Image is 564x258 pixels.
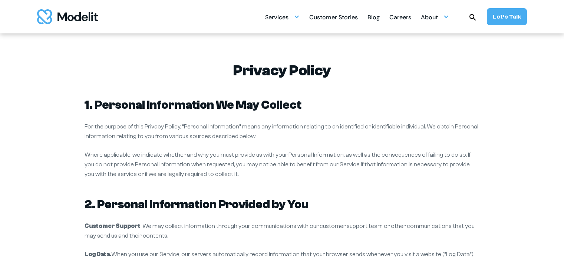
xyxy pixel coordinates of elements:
h2: 2. Personal Information Provided by You [85,197,479,212]
h1: Privacy Policy [85,62,479,79]
a: Careers [389,10,411,24]
a: home [37,9,98,24]
div: About [421,11,438,25]
div: About [421,10,449,24]
div: Services [265,11,288,25]
p: Where applicable, we indicate whether and why you must provide us with your Personal Information,... [85,150,479,179]
div: Services [265,10,300,24]
strong: Customer Support [85,223,141,229]
img: modelit logo [37,9,98,24]
a: Blog [367,10,380,24]
div: Blog [367,11,380,25]
div: Careers [389,11,411,25]
div: Let’s Talk [493,13,521,21]
div: Customer Stories [309,11,358,25]
p: . We may collect information through your communications with our customer support team or other ... [85,221,479,241]
strong: Log Data. [85,251,111,258]
a: Let’s Talk [487,8,527,25]
a: Customer Stories [309,10,358,24]
h2: 1. Personal Information We May Collect [85,97,479,113]
p: For the purpose of this Privacy Policy, “Personal Information” means any information relating to ... [85,122,479,141]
